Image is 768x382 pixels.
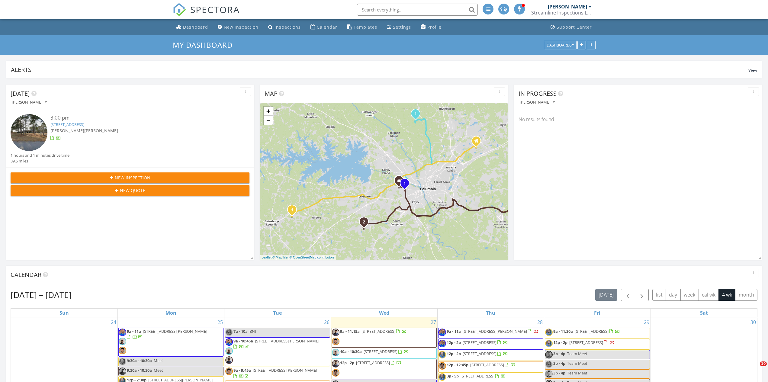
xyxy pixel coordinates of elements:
a: 12p - 2p [STREET_ADDRESS] [438,350,543,361]
span: Meet [154,368,163,373]
div: 49 C Trotter Rd., West Columbia SC 29169 [399,180,403,184]
button: day [666,289,681,301]
span: Team Meet [567,351,587,356]
a: Dashboard [174,22,210,33]
span: [STREET_ADDRESS] [356,360,390,365]
a: Tuesday [272,309,283,317]
a: Go to August 30, 2025 [749,317,757,327]
div: 317 Pleasant Creek Ct, Lexington, SC 29073 [364,222,368,225]
div: 39.5 miles [11,158,69,164]
a: 12p - 2p [STREET_ADDRESS] [545,339,650,350]
a: 3:00 pm [STREET_ADDRESS] [PERSON_NAME][PERSON_NAME] 1 hours and 1 minutes drive time 39.5 miles [11,114,249,164]
button: week [680,289,699,301]
div: New Inspection [224,24,259,30]
span: 9a - 11:15a [340,329,360,334]
img: paul_pic.jpg [119,358,126,365]
img: photo_face.jpg [225,338,233,346]
h2: [DATE] – [DATE] [11,289,72,301]
a: Inspections [266,22,303,33]
div: Calendar [317,24,337,30]
a: 3p - 5p [STREET_ADDRESS] [447,373,506,379]
a: 10a - 10:30a [STREET_ADDRESS] [332,348,437,359]
span: [PERSON_NAME] [50,128,84,133]
div: 353 Little Creek Dr, LEESVILLE, SC 29070 [292,210,296,213]
a: 9a - 9:45a [STREET_ADDRESS][PERSON_NAME] [225,367,330,380]
img: paul_pic.jpg [439,373,446,381]
span: 3p - 5p [447,373,459,379]
span: [STREET_ADDRESS] [463,351,496,356]
a: Go to August 26, 2025 [323,317,331,327]
div: 3:00 pm [50,114,230,122]
img: paul_pic.jpg [545,340,553,347]
span: [STREET_ADDRESS] [569,340,603,345]
div: Profile [427,24,442,30]
button: [DATE] [595,289,617,301]
a: © OpenStreetMap contributors [290,255,335,259]
a: My Dashboard [173,40,238,50]
span: 12p - 12:45p [447,362,468,368]
span: New Quote [120,187,145,194]
span: 10a - 10:30a [340,349,362,354]
a: 12p - 12:45p [STREET_ADDRESS] [447,362,516,368]
div: 2326 Cedar Creek Rd, Blythewood, SC 29016 [416,114,419,117]
span: [PERSON_NAME] [84,128,118,133]
a: Go to August 27, 2025 [429,317,437,327]
span: [STREET_ADDRESS][PERSON_NAME] [143,329,207,334]
span: [STREET_ADDRESS] [575,329,609,334]
a: Zoom in [264,107,273,116]
a: 9a - 11a [STREET_ADDRESS][PERSON_NAME] [447,329,538,334]
a: 12p - 2p [STREET_ADDRESS] [340,360,401,365]
img: streetview [11,114,47,151]
a: Sunday [58,309,70,317]
span: 10 [760,361,767,366]
span: Calendar [11,271,41,279]
iframe: Intercom live chat [747,361,762,376]
div: 103 Huntcliff Drive, Columbia SC 29229 [476,141,480,144]
img: head_shoot_crop.jpg [332,329,339,336]
span: Team Meet [567,370,587,376]
button: month [735,289,757,301]
div: Settings [393,24,411,30]
button: Dashboards [544,41,577,49]
a: Thursday [485,309,496,317]
div: Templates [354,24,377,30]
span: 9a - 10:45a [233,338,253,344]
span: [STREET_ADDRESS] [461,373,494,379]
span: [DATE] [11,89,30,98]
a: 12p - 12:45p [STREET_ADDRESS] [438,361,543,372]
span: 12p - 2p [553,340,567,345]
img: head_shot.jpg [332,338,339,345]
a: Wednesday [378,309,390,317]
img: head_shot.jpg [119,347,126,354]
a: 12p - 2p [STREET_ADDRESS] [447,340,508,345]
span: Team Meet [567,361,587,366]
button: New Inspection [11,172,249,183]
span: 9:30a - 10:30a [127,358,152,363]
a: New Inspection [215,22,261,33]
span: [STREET_ADDRESS] [362,329,395,334]
button: [PERSON_NAME] [11,98,48,107]
div: [PERSON_NAME] [12,100,47,104]
img: head_shoot_crop.jpg [119,368,126,375]
a: 9a - 11:15a [STREET_ADDRESS] [340,329,407,334]
input: Search everything... [357,4,478,16]
span: 7a - 10a [233,329,248,334]
a: Leaflet [262,255,272,259]
img: head_shot.jpg [332,369,339,377]
div: Dashboard [183,24,208,30]
a: Friday [593,309,602,317]
a: 12p - 2p [STREET_ADDRESS] [438,339,543,350]
img: head_shot_new.jpg [545,370,553,378]
span: SPECTORA [190,3,240,16]
a: Support Center [548,22,594,33]
button: Next [635,289,649,301]
button: [PERSON_NAME] [519,98,556,107]
div: 1 hours and 1 minutes drive time [11,152,69,158]
a: 9a - 11a [STREET_ADDRESS][PERSON_NAME] [127,329,207,340]
a: [STREET_ADDRESS] [50,122,84,127]
span: 3p - 4p [553,361,565,366]
a: Go to August 24, 2025 [110,317,117,327]
img: pxl_20250819_155140452.jpg [225,347,233,355]
img: pxl_20250819_155140452.jpg [332,349,339,356]
a: 12p - 2p [STREET_ADDRESS] [447,351,508,356]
